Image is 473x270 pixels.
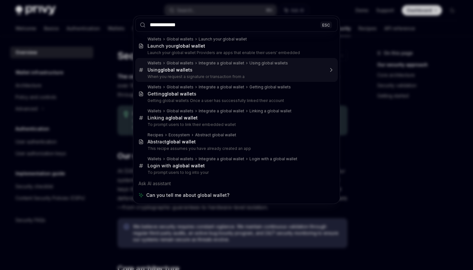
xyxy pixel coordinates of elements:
[249,61,288,66] div: Using global wallets
[148,98,324,103] p: Getting global wallets Once a user has successfully linked their account
[148,74,324,79] p: When you request a signature or transaction from a
[148,108,161,114] div: Wallets
[148,163,205,169] div: Login with a
[175,163,205,168] b: global wallet
[167,156,193,162] div: Global wallets
[167,84,193,90] div: Global wallets
[199,84,244,90] div: Integrate a global wallet
[167,37,193,42] div: Global wallets
[148,170,324,175] p: To prompt users to log into your
[199,108,244,114] div: Integrate a global wallet
[148,139,196,145] div: Abstract
[148,132,163,138] div: Recipes
[164,91,194,96] b: global wallet
[135,178,338,189] div: Ask AI assistant
[249,156,297,162] div: Login with a global wallet
[160,67,190,73] b: global wallet
[148,122,324,127] p: To prompt users to link their embedded wallet
[195,132,236,138] div: Abstract global wallet
[167,61,193,66] div: Global wallets
[169,132,190,138] div: Ecosystem
[199,37,247,42] div: Launch your global wallet
[148,50,324,55] p: Launch your global wallet Providers are apps that enable their users' embedded
[176,43,205,49] b: global wallet
[166,139,196,144] b: global wallet
[148,156,161,162] div: Wallets
[167,108,193,114] div: Global wallets
[148,67,192,73] div: Using s
[320,21,332,28] div: ESC
[199,61,244,66] div: Integrate a global wallet
[148,91,196,97] div: Getting s
[146,192,229,198] span: Can you tell me about global wallet?
[249,108,291,114] div: Linking a global wallet
[199,156,244,162] div: Integrate a global wallet
[148,146,324,151] p: This recipe assumes you have already created an app
[168,115,198,120] b: global wallet
[148,115,198,121] div: Linking a
[148,61,161,66] div: Wallets
[148,84,161,90] div: Wallets
[249,84,291,90] div: Getting global wallets
[148,37,161,42] div: Wallets
[148,43,205,49] div: Launch your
